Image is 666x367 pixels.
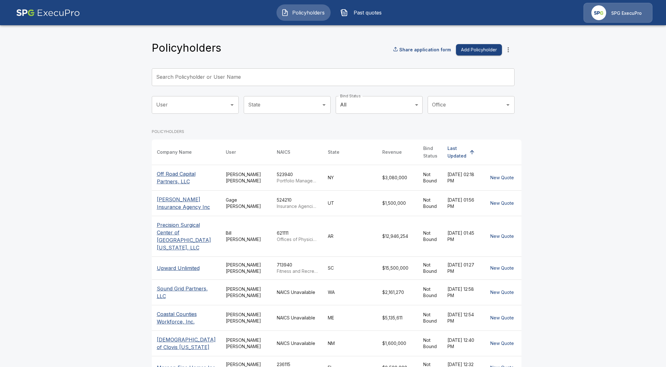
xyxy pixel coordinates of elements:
[453,44,502,56] a: Add Policyholder
[418,165,442,190] td: Not Bound
[377,305,418,330] td: $5,135,611
[488,262,516,274] button: New Quote
[336,4,390,21] button: Past quotes IconPast quotes
[277,236,318,243] p: Offices of Physicians (except Mental Health Specialists)
[281,9,289,16] img: Policyholders Icon
[399,46,451,53] p: Share application form
[377,279,418,305] td: $2,161,270
[272,330,323,356] td: NAICS Unavailable
[277,197,318,209] div: 524210
[277,178,318,184] p: Portfolio Management and Investment Advice
[350,9,385,16] span: Past quotes
[328,148,339,156] div: State
[226,286,267,299] div: [PERSON_NAME] [PERSON_NAME]
[226,171,267,184] div: [PERSON_NAME] [PERSON_NAME]
[323,165,377,190] td: NY
[418,216,442,256] td: Not Bound
[488,312,516,324] button: New Quote
[157,285,216,300] p: Sound Grid Partners, LLC
[418,330,442,356] td: Not Bound
[418,190,442,216] td: Not Bound
[157,264,216,272] p: Upward Unlimited
[377,190,418,216] td: $1,500,000
[277,171,318,184] div: 523940
[377,216,418,256] td: $12,946,254
[272,279,323,305] td: NAICS Unavailable
[418,305,442,330] td: Not Bound
[226,230,267,243] div: Bill [PERSON_NAME]
[157,170,216,185] p: Off Road Capital Partners, LLC
[442,279,483,305] td: [DATE] 12:58 PM
[377,165,418,190] td: $3,080,000
[277,230,318,243] div: 621111
[442,330,483,356] td: [DATE] 12:40 PM
[611,10,642,16] p: SPG ExecuPro
[502,43,515,56] button: more
[583,3,652,23] a: Agency IconSPG ExecuPro
[442,190,483,216] td: [DATE] 01:56 PM
[340,93,361,99] label: Bind Status
[504,100,512,109] button: Open
[418,256,442,279] td: Not Bound
[277,148,290,156] div: NAICS
[377,256,418,279] td: $15,500,000
[277,203,318,209] p: Insurance Agencies and Brokerages
[226,337,267,350] div: [PERSON_NAME] [PERSON_NAME]
[157,336,216,351] p: [DEMOGRAPHIC_DATA] of Clovis [US_STATE]
[442,305,483,330] td: [DATE] 12:54 PM
[488,287,516,298] button: New Quote
[418,140,442,165] th: Bind Status
[152,129,521,135] p: POLICYHOLDERS
[442,256,483,279] td: [DATE] 01:27 PM
[488,338,516,349] button: New Quote
[157,196,216,211] p: [PERSON_NAME] Insurance Agency Inc
[226,262,267,274] div: [PERSON_NAME] [PERSON_NAME]
[277,262,318,274] div: 713940
[226,312,267,324] div: [PERSON_NAME] [PERSON_NAME]
[488,198,516,209] button: New Quote
[323,216,377,256] td: AR
[323,279,377,305] td: WA
[277,268,318,274] p: Fitness and Recreational Sports Centers
[228,100,236,109] button: Open
[340,9,348,16] img: Past quotes Icon
[382,148,402,156] div: Revenue
[442,165,483,190] td: [DATE] 02:18 PM
[336,96,423,114] div: All
[591,5,606,20] img: Agency Icon
[447,145,466,160] div: Last Updated
[226,197,267,209] div: Gage [PERSON_NAME]
[157,310,216,325] p: Coastal Counties Workforce, Inc.
[16,3,80,23] img: AA Logo
[323,256,377,279] td: SC
[226,148,236,156] div: User
[276,4,331,21] button: Policyholders IconPolicyholders
[323,190,377,216] td: UT
[323,305,377,330] td: ME
[323,330,377,356] td: NM
[488,231,516,242] button: New Quote
[442,216,483,256] td: [DATE] 01:45 PM
[320,100,328,109] button: Open
[272,305,323,330] td: NAICS Unavailable
[152,41,221,54] h4: Policyholders
[157,221,216,251] p: Precision Surgical Center of [GEOGRAPHIC_DATA][US_STATE], LLC
[157,148,192,156] div: Company Name
[456,44,502,56] button: Add Policyholder
[488,172,516,184] button: New Quote
[418,279,442,305] td: Not Bound
[377,330,418,356] td: $1,600,000
[291,9,326,16] span: Policyholders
